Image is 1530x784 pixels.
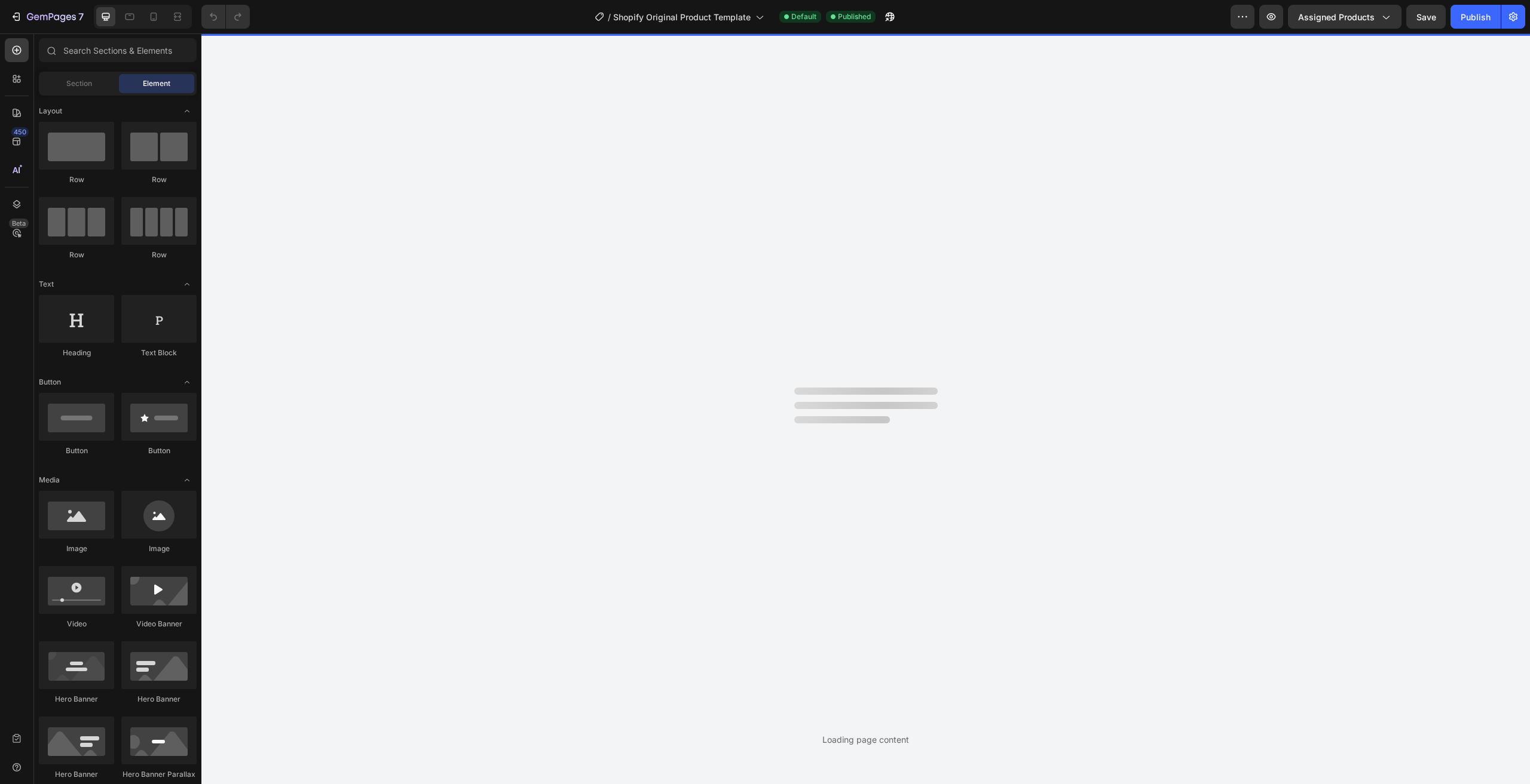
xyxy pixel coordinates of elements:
div: Hero Banner [39,769,114,780]
div: Text Block [121,348,197,358]
span: Toggle open [178,373,197,392]
div: Hero Banner [39,694,114,705]
div: Video [39,619,114,629]
span: Toggle open [178,102,197,121]
button: 7 [5,5,89,29]
span: Media [39,475,60,485]
p: 7 [78,10,84,24]
div: Row [121,250,197,260]
div: Loading page content [822,733,909,746]
div: Row [121,174,197,185]
span: Button [39,377,61,388]
div: Button [121,445,197,456]
div: Image [121,543,197,554]
span: / [608,11,611,23]
span: Published [838,11,871,22]
div: Image [39,543,114,554]
button: Assigned Products [1288,5,1402,29]
div: Publish [1461,11,1491,23]
div: Beta [9,219,29,228]
button: Publish [1451,5,1501,29]
div: Hero Banner [121,694,197,705]
span: Shopify Original Product Template [613,11,751,23]
span: Section [66,78,92,89]
span: Save [1416,12,1436,22]
span: Toggle open [178,275,197,294]
div: Undo/Redo [201,5,250,29]
span: Element [143,78,170,89]
div: Row [39,174,114,185]
span: Assigned Products [1298,11,1375,23]
span: Toggle open [178,471,197,490]
span: Layout [39,106,62,116]
div: Hero Banner Parallax [121,769,197,780]
span: Text [39,279,54,290]
button: Save [1406,5,1446,29]
div: Heading [39,348,114,358]
div: Row [39,250,114,260]
div: Button [39,445,114,456]
div: Video Banner [121,619,197,629]
span: Default [791,11,816,22]
input: Search Sections & Elements [39,38,197,62]
div: 450 [11,127,29,137]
